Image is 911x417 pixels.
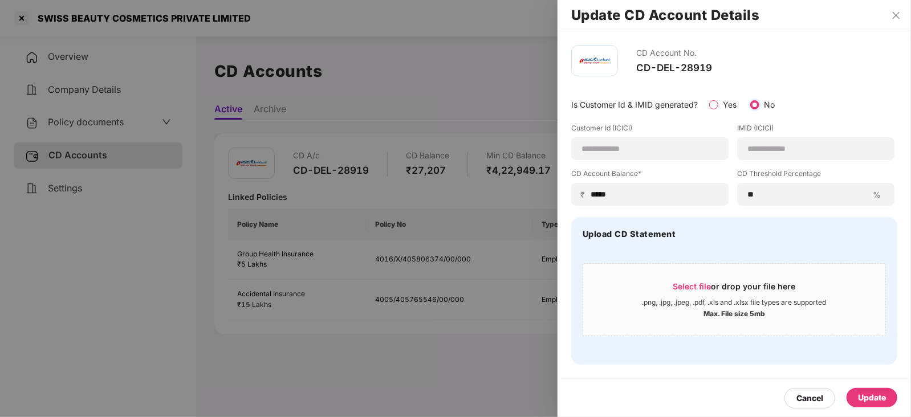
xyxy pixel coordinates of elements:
[703,307,765,318] div: Max. File size 5mb
[764,100,775,109] label: No
[571,99,698,111] p: Is Customer Id & IMID generated?
[723,100,737,109] label: Yes
[580,189,589,200] span: ₹
[858,391,886,404] div: Update
[571,9,897,22] h2: Update CD Account Details
[636,62,712,74] div: CD-DEL-28919
[737,169,894,183] label: CD Threshold Percentage
[673,281,711,291] span: Select file
[636,45,712,62] div: CD Account No.
[571,169,729,183] label: CD Account Balance*
[583,272,885,327] span: Select fileor drop your file here.png, .jpg, .jpeg, .pdf, .xls and .xlsx file types are supported...
[888,10,904,21] button: Close
[892,11,901,20] span: close
[577,55,612,67] img: icici.png
[571,123,729,137] label: Customer Id (ICICI)
[737,123,894,137] label: IMID (ICICI)
[642,298,827,307] div: .png, .jpg, .jpeg, .pdf, .xls and .xlsx file types are supported
[673,281,796,298] div: or drop your file here
[868,189,885,200] span: %
[796,392,823,404] div: Cancel
[583,228,676,240] h4: Upload CD Statement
